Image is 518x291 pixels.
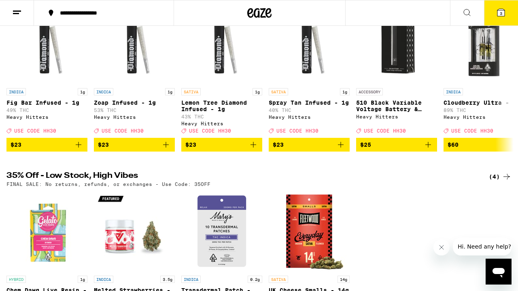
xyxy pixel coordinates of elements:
p: 1g [78,88,87,95]
span: $60 [448,141,459,148]
span: $23 [11,141,21,148]
span: 3 [500,11,502,16]
button: Add to bag [269,138,350,152]
div: Heavy Hitters [269,114,350,120]
p: Zoap Infused - 1g [94,99,175,106]
p: 510 Black Variable Voltage Battery & Charger [356,99,437,112]
div: Heavy Hitters [94,114,175,120]
p: SATIVA [269,88,288,95]
p: INDICA [181,276,201,283]
p: SATIVA [181,88,201,95]
img: Heavy Hitters - Zoap Infused - 1g [94,3,175,84]
img: Ember Valley - Melted Strawberries - 3.5g [94,191,175,272]
a: Open page for Lemon Tree Diamond Infused - 1g from Heavy Hitters [181,3,262,137]
img: Heavy Hitters - Fig Bar Infused - 1g [6,3,87,84]
p: Fig Bar Infused - 1g [6,99,87,106]
p: SATIVA [269,276,288,283]
p: 53% THC [94,108,175,113]
p: Spray Tan Infused - 1g [269,99,350,106]
span: USE CODE HH30 [189,129,231,134]
p: 0.2g [248,276,262,283]
a: Open page for Spray Tan Infused - 1g from Heavy Hitters [269,3,350,137]
button: Add to bag [181,138,262,152]
img: Mary's Medicinals - Transdermal Patch - Relax Indica 10-Pack - 200mg [181,191,262,272]
p: INDICA [444,88,463,95]
p: 49% THC [6,108,87,113]
p: INDICA [6,88,26,95]
p: FINAL SALE: No returns, refunds, or exchanges - Use Code: 35OFF [6,181,210,187]
div: Heavy Hitters [181,121,262,126]
span: $23 [98,141,109,148]
a: Open page for Fig Bar Infused - 1g from Heavy Hitters [6,3,87,137]
h2: 35% Off - Low Stock, High Vibes [6,172,472,181]
p: 1g [253,88,262,95]
button: 3 [484,0,518,25]
span: USE CODE HH30 [451,129,493,134]
img: Heavy Hitters - 510 Black Variable Voltage Battery & Charger [356,3,437,84]
a: Open page for 510 Black Variable Voltage Battery & Charger from Heavy Hitters [356,3,437,137]
span: USE CODE HH30 [364,129,406,134]
span: USE CODE HH30 [102,129,144,134]
p: 1g [165,88,175,95]
span: USE CODE HH30 [14,129,56,134]
button: Add to bag [94,138,175,152]
div: Heavy Hitters [6,114,87,120]
span: $25 [360,141,371,148]
p: 1g [78,276,87,283]
p: 3.5g [160,276,175,283]
p: HYBRID [6,276,26,283]
iframe: Close message [433,239,450,255]
img: Heavy Hitters - Lemon Tree Diamond Infused - 1g [181,3,262,84]
img: Gelato - Chem Dawg Live Resin - 1g [6,191,87,272]
span: $23 [273,141,284,148]
p: Lemon Tree Diamond Infused - 1g [181,99,262,112]
p: 40% THC [269,108,350,113]
a: Open page for Zoap Infused - 1g from Heavy Hitters [94,3,175,137]
p: 14g [338,276,350,283]
p: 43% THC [181,114,262,119]
img: Fleetwood - UK Cheese Smalls - 14g [269,191,350,272]
button: Add to bag [356,138,437,152]
span: USE CODE HH30 [276,129,318,134]
a: (4) [489,172,512,181]
img: Heavy Hitters - Spray Tan Infused - 1g [269,3,350,84]
p: ACCESSORY [356,88,383,95]
p: INDICA [94,276,113,283]
p: 1g [340,88,350,95]
div: Heavy Hitters [356,114,437,119]
iframe: Message from company [453,238,512,255]
span: $23 [185,141,196,148]
iframe: Button to launch messaging window [486,259,512,285]
button: Add to bag [6,138,87,152]
p: INDICA [94,88,113,95]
